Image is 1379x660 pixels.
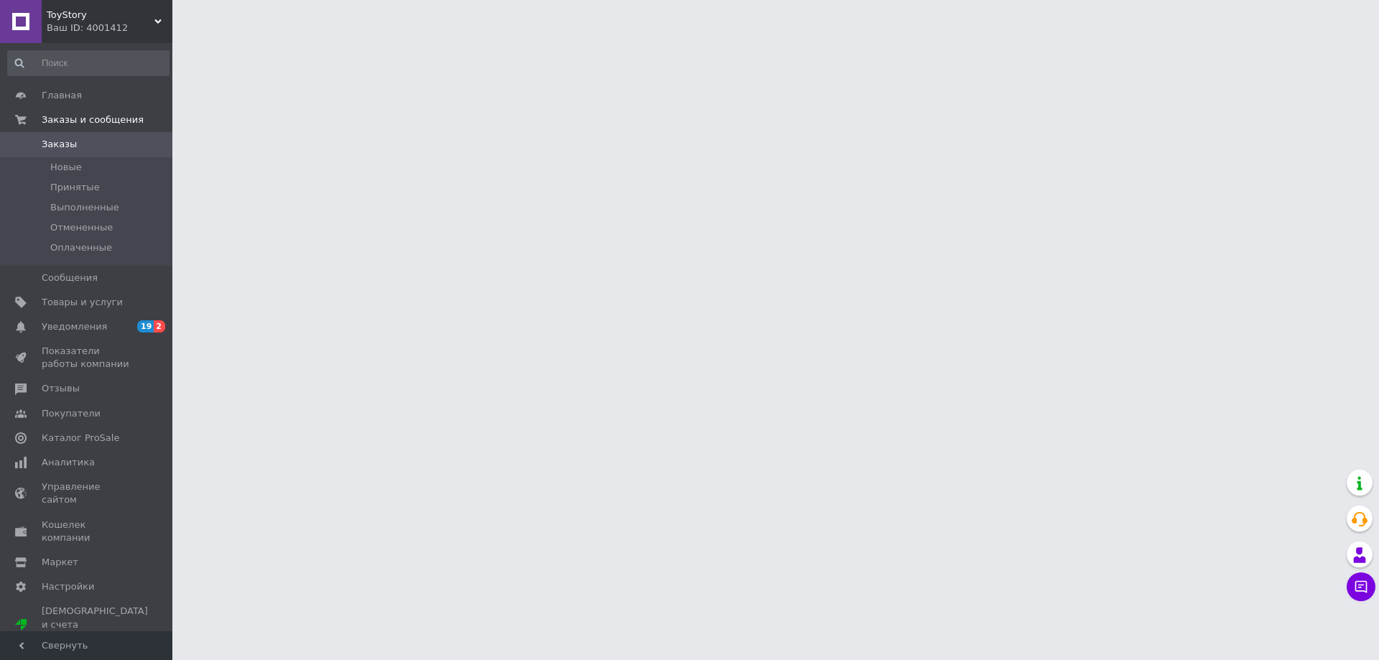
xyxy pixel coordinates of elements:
button: Чат с покупателем [1347,572,1375,601]
span: Отзывы [42,382,80,395]
span: Принятые [50,181,100,194]
span: Заказы и сообщения [42,113,144,126]
span: Показатели работы компании [42,345,133,371]
span: Оплаченные [50,241,112,254]
span: Покупатели [42,407,101,420]
span: Управление сайтом [42,480,133,506]
input: Поиск [7,50,170,76]
span: 2 [154,320,165,333]
span: Кошелек компании [42,519,133,544]
span: Маркет [42,556,78,569]
span: Товары и услуги [42,296,123,309]
span: Отмененные [50,221,113,234]
span: Каталог ProSale [42,432,119,445]
span: Настройки [42,580,94,593]
span: Выполненные [50,201,119,214]
span: [DEMOGRAPHIC_DATA] и счета [42,605,148,644]
span: Новые [50,161,82,174]
span: Уведомления [42,320,107,333]
div: Ваш ID: 4001412 [47,22,172,34]
span: Заказы [42,138,77,151]
span: Сообщения [42,271,98,284]
span: Аналитика [42,456,95,469]
span: Главная [42,89,82,102]
span: ToyStory [47,9,154,22]
span: 19 [137,320,154,333]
